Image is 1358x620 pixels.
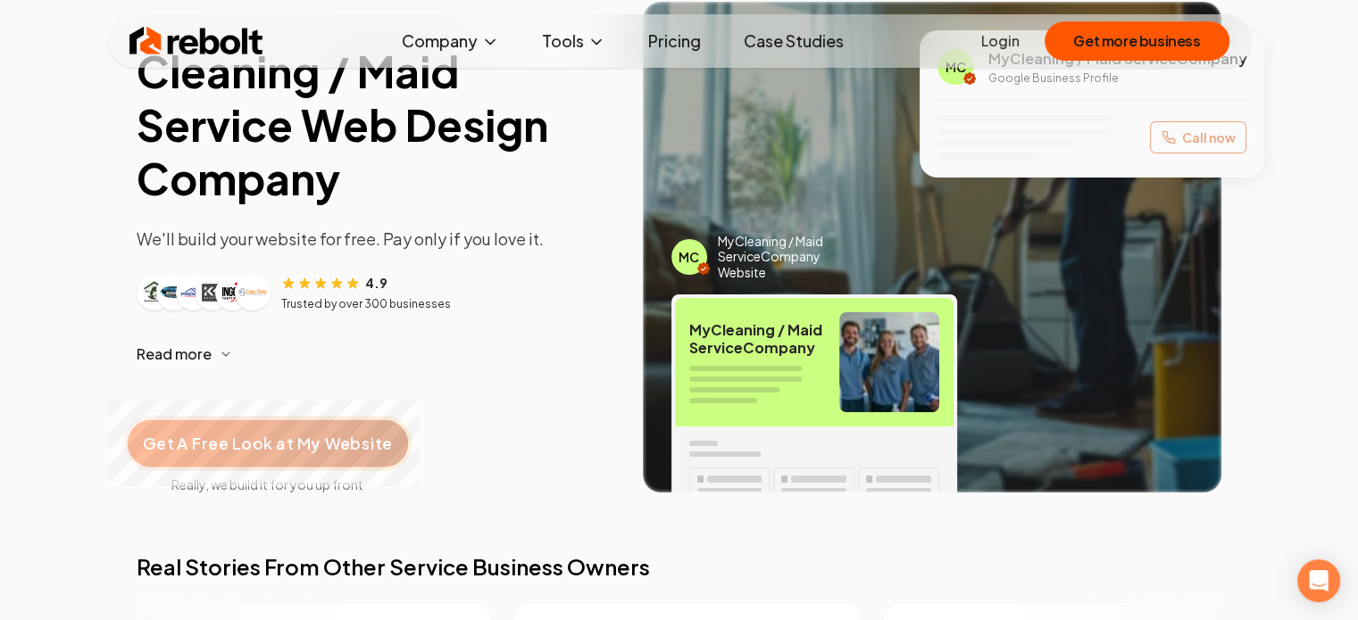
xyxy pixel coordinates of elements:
[160,278,188,307] img: Customer logo 2
[365,274,387,292] span: 4.9
[137,227,614,252] p: We'll build your website for free. Pay only if you love it.
[689,321,825,357] span: My Cleaning / Maid Service Company
[718,234,862,281] span: My Cleaning / Maid Service Company Website
[387,23,513,59] button: Company
[981,30,1020,52] a: Login
[199,278,228,307] img: Customer logo 4
[129,23,263,59] img: Rebolt Logo
[143,432,392,455] span: Get A Free Look at My Website
[219,278,247,307] img: Customer logo 5
[839,312,939,412] img: Cleaning / Maid Service team
[137,275,271,310] div: Customer logos
[179,278,208,307] img: Customer logo 3
[679,248,699,266] span: MC
[140,278,169,307] img: Customer logo 1
[137,475,399,493] span: Really, we build it for you up front
[528,23,620,59] button: Tools
[137,552,1222,581] h2: Real Stories From Other Service Business Owners
[281,297,451,311] p: Trusted by over 300 businesses
[1045,21,1229,61] button: Get more business
[137,343,212,365] span: Read more
[123,416,412,471] button: Get A Free Look at My Website
[987,71,1246,86] p: Google Business Profile
[137,273,614,311] article: Customer reviews
[238,278,267,307] img: Customer logo 6
[634,23,715,59] a: Pricing
[137,333,614,376] button: Read more
[729,23,858,59] a: Case Studies
[643,2,1222,492] img: Image of completed Cleaning / Maid Service job
[137,45,614,205] h1: Cleaning / Maid Service Web Design Company
[137,390,399,493] a: Get A Free Look at My WebsiteReally, we build it for you up front
[1297,559,1340,602] div: Open Intercom Messenger
[281,273,387,292] div: Rating: 4.9 out of 5 stars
